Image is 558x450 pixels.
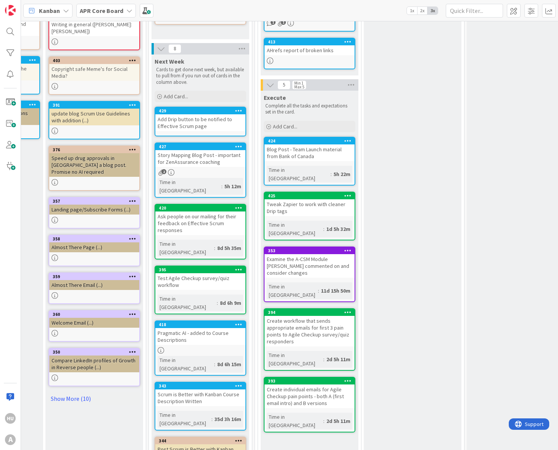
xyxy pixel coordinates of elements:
div: 1d 5h 32m [324,225,352,233]
a: Show More (10) [48,392,140,405]
div: 395Test Agile Checkup survey/quiz workflow [155,266,245,290]
div: 427Story Mapping Blog Post - important for ZenAssurance coaching [155,143,245,167]
div: 11d 15h 50m [319,287,352,295]
div: 429 [159,108,245,114]
div: Examine the A-CSM Module [PERSON_NAME] commented on and consider changes [264,254,355,278]
div: 429Add Drip button to be notified to Effective Scrum page [155,107,245,131]
div: 8d 6h 15m [215,360,243,368]
div: 425Tweak Zapier to work with cleaner Drip tags [264,192,355,216]
div: HU [5,413,16,424]
span: : [214,244,215,252]
div: 35d 3h 16m [213,415,243,423]
span: : [331,170,332,178]
div: Max 5 [294,85,304,89]
div: 2d 5h 11m [324,355,352,364]
div: 357 [49,198,139,205]
div: 343 [159,383,245,389]
b: APR Core Board [80,7,123,14]
div: 8d 6h 9m [218,299,243,307]
div: 413 [268,39,355,45]
div: Tweak Zapier to work with cleaner Drip tags [264,199,355,216]
div: 418 [159,322,245,327]
div: 360 [49,311,139,318]
div: 393 [268,378,355,384]
span: : [211,415,213,423]
div: 413 [264,38,355,45]
div: Time in [GEOGRAPHIC_DATA] [158,295,217,311]
div: Time in [GEOGRAPHIC_DATA] [267,166,331,183]
div: 8d 5h 35m [215,244,243,252]
div: 429 [155,107,245,114]
div: 2d 5h 11m [324,417,352,425]
span: : [214,360,215,368]
div: 359 [49,273,139,280]
div: Almost There Email (...) [49,280,139,290]
div: 425 [268,193,355,199]
div: 353 [268,248,355,253]
div: 5h 12m [223,182,243,191]
div: Almost There Page (...) [49,242,139,252]
span: Support [16,1,35,10]
div: 350Compare LinkedIn profiles of Growth in Reverse people (...) [49,349,139,372]
span: Add Card... [273,123,297,130]
div: 5h 22m [332,170,352,178]
p: Cards to get done next week, but available to pull from if you run out of cards in the column above. [156,67,245,85]
div: 350 [49,349,139,356]
div: Create workflow that sends appropriate emails for first 3 pain points to Agile Checkup survey/qui... [264,316,355,346]
div: 393Create individual emails for Agile Checkup pain points - both A (first email intro) and B vers... [264,378,355,408]
div: 358 [53,236,139,242]
div: Time in [GEOGRAPHIC_DATA] [267,351,323,368]
div: 420 [155,205,245,211]
div: 357Landing page/Subscribe Forms (...) [49,198,139,215]
span: Add Card... [164,93,188,100]
div: 394 [268,310,355,315]
input: Quick Filter... [446,4,503,18]
div: 393 [264,378,355,384]
div: Min 1 [294,81,303,85]
div: 413AHrefs report of broken links [264,38,355,55]
span: Next Week [155,58,184,65]
div: Ask people on our mailing for their feedback on Effective Scrum responses [155,211,245,235]
div: Scrum is Better with Kanban Course Description Written [155,389,245,406]
span: 2x [417,7,427,14]
span: 1x [407,7,417,14]
div: 358 [49,235,139,242]
div: 353 [264,247,355,254]
div: Time in [GEOGRAPHIC_DATA] [267,413,323,429]
span: 3x [427,7,438,14]
div: Blog Post - Team Launch material from Bank of Canada [264,144,355,161]
div: Add Drip button to be notified to Effective Scrum page [155,114,245,131]
div: 343 [155,383,245,389]
div: Test Agile Checkup survey/quiz workflow [155,273,245,290]
div: 418Pragmatic AI - added to Course Descriptions [155,321,245,345]
div: AHrefs report of broken links [264,45,355,55]
div: Time in [GEOGRAPHIC_DATA] [158,356,214,373]
span: : [323,355,324,364]
div: 418 [155,321,245,328]
div: 358Almost There Page (...) [49,235,139,252]
div: 427 [159,144,245,149]
div: 359Almost There Email (...) [49,273,139,290]
div: 424Blog Post - Team Launch material from Bank of Canada [264,138,355,161]
div: 344 [155,437,245,444]
div: 360 [53,312,139,317]
div: 353Examine the A-CSM Module [PERSON_NAME] commented on and consider changes [264,247,355,278]
span: 8 [168,44,181,53]
span: 1 [281,20,286,25]
div: Speed up drug approvals in [GEOGRAPHIC_DATA] a blog post. Promise no AI required [49,153,139,177]
div: 391 [49,102,139,109]
div: 376Speed up drug approvals in [GEOGRAPHIC_DATA] a blog post. Promise no AI required [49,146,139,177]
div: Time in [GEOGRAPHIC_DATA] [158,178,221,195]
div: 424 [264,138,355,144]
span: : [217,299,218,307]
span: 1 [271,20,276,25]
span: : [323,417,324,425]
span: : [318,287,319,295]
span: : [221,182,223,191]
div: 391 [53,102,139,108]
span: Kanban [39,6,60,15]
div: 343Scrum is Better with Kanban Course Description Written [155,383,245,406]
div: 359 [53,274,139,279]
div: 360Welcome Email (...) [49,311,139,328]
div: Time in [GEOGRAPHIC_DATA] [158,240,214,256]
